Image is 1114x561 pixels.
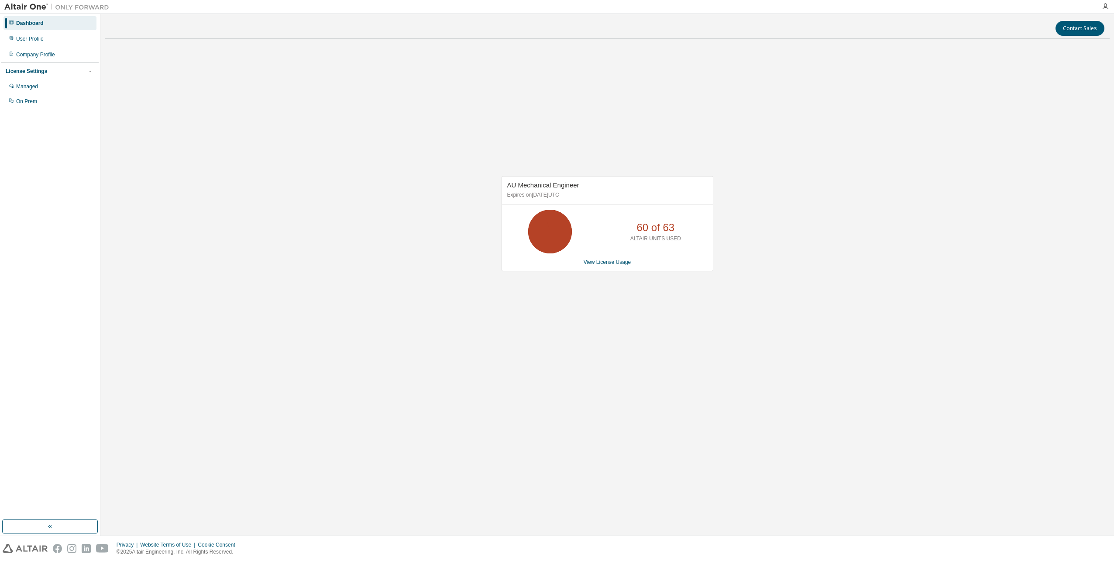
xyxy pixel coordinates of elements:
[117,548,241,556] p: © 2025 Altair Engineering, Inc. All Rights Reserved.
[16,51,55,58] div: Company Profile
[16,83,38,90] div: Managed
[53,544,62,553] img: facebook.svg
[4,3,113,11] img: Altair One
[96,544,109,553] img: youtube.svg
[507,181,579,189] span: AU Mechanical Engineer
[636,220,674,235] p: 60 of 63
[16,20,44,27] div: Dashboard
[16,35,44,42] div: User Profile
[507,191,705,199] p: Expires on [DATE] UTC
[117,541,140,548] div: Privacy
[67,544,76,553] img: instagram.svg
[584,259,631,265] a: View License Usage
[630,235,681,242] p: ALTAIR UNITS USED
[16,98,37,105] div: On Prem
[3,544,48,553] img: altair_logo.svg
[1056,21,1104,36] button: Contact Sales
[82,544,91,553] img: linkedin.svg
[198,541,240,548] div: Cookie Consent
[6,68,47,75] div: License Settings
[140,541,198,548] div: Website Terms of Use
